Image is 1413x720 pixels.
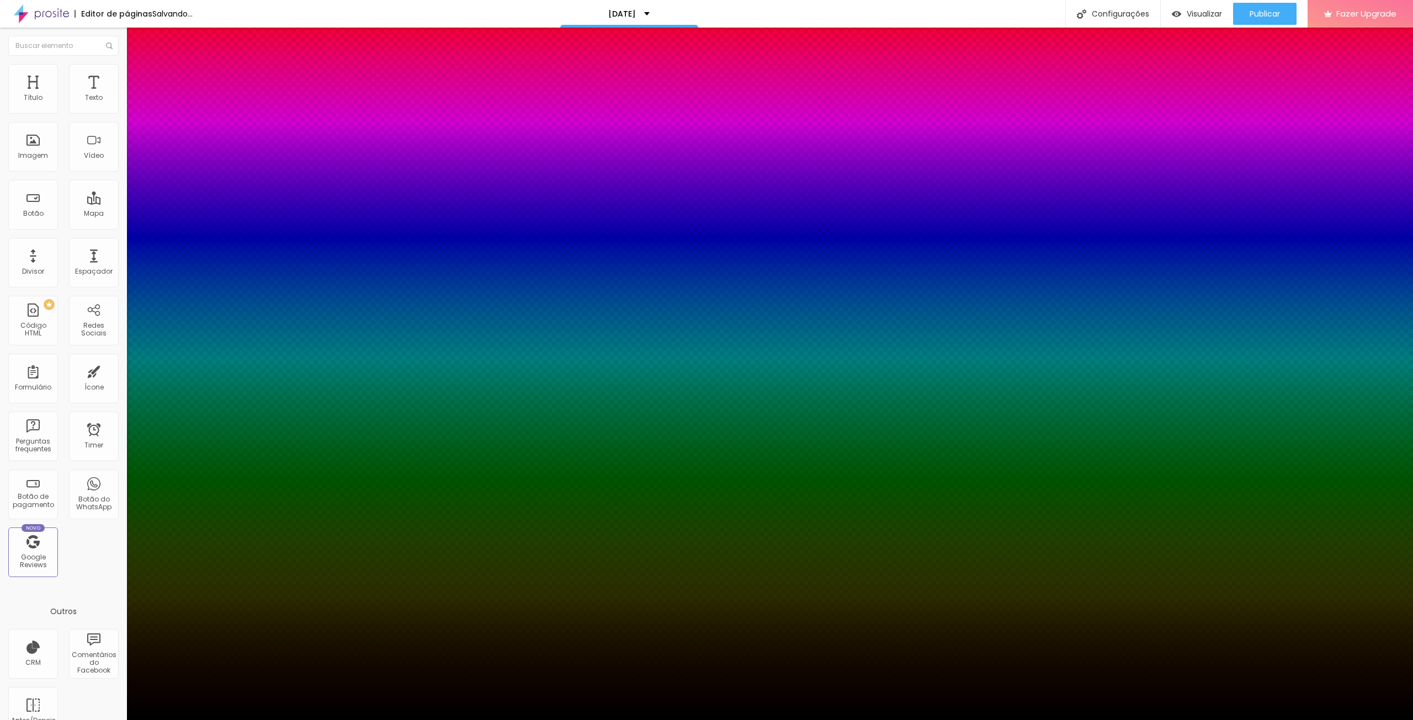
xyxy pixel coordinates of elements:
[106,42,113,49] img: Icone
[11,322,55,338] div: Código HTML
[84,441,103,449] div: Timer
[11,553,55,569] div: Google Reviews
[1187,9,1222,18] span: Visualizar
[75,268,113,275] div: Espaçador
[1172,9,1181,19] img: view-1.svg
[1336,9,1396,18] span: Fazer Upgrade
[11,438,55,454] div: Perguntas frequentes
[1233,3,1297,25] button: Publicar
[84,210,104,217] div: Mapa
[18,152,48,159] div: Imagem
[24,94,43,102] div: Título
[11,493,55,509] div: Botão de pagamento
[608,10,636,18] p: [DATE]
[85,94,103,102] div: Texto
[8,36,119,56] input: Buscar elemento
[72,495,115,511] div: Botão do WhatsApp
[1161,3,1233,25] button: Visualizar
[15,383,51,391] div: Formulário
[84,152,104,159] div: Vídeo
[152,10,193,18] div: Salvando...
[23,210,44,217] div: Botão
[1250,9,1280,18] span: Publicar
[72,322,115,338] div: Redes Sociais
[22,524,45,532] div: Novo
[25,659,41,666] div: CRM
[22,268,44,275] div: Divisor
[72,651,115,675] div: Comentários do Facebook
[1077,9,1086,19] img: Icone
[84,383,104,391] div: Ícone
[75,10,152,18] div: Editor de páginas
